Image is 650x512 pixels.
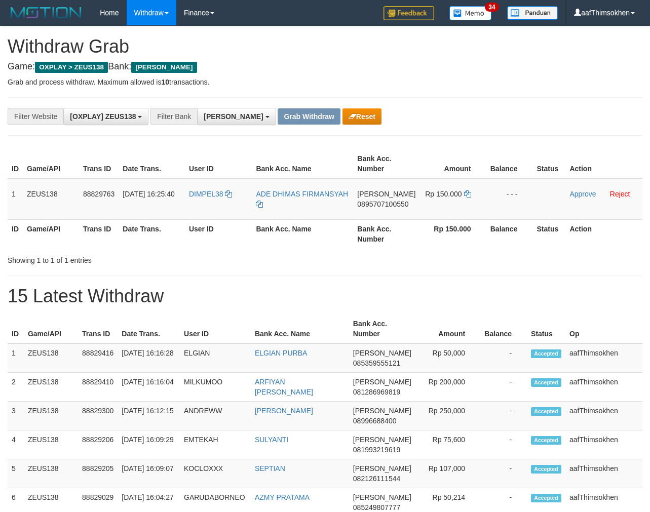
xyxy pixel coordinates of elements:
td: 1 [8,343,24,373]
td: ZEUS138 [24,459,78,488]
h4: Game: Bank: [8,62,642,72]
th: Status [532,149,565,178]
span: [PERSON_NAME] [353,493,411,501]
td: 2 [8,373,24,402]
th: User ID [180,314,251,343]
span: [DATE] 16:25:40 [123,190,174,198]
div: Filter Website [8,108,63,125]
th: Bank Acc. Name [251,314,349,343]
th: Action [565,219,642,248]
img: Button%20Memo.svg [449,6,492,20]
td: - [480,373,527,402]
th: Amount [415,314,480,343]
a: ADE DHIMAS FIRMANSYAH [256,190,348,208]
td: 1 [8,178,23,220]
td: KOCLOXXX [180,459,251,488]
a: SEPTIAN [255,464,285,472]
th: Game/API [23,149,79,178]
button: [OXPLAY] ZEUS138 [63,108,148,125]
span: Accepted [531,407,561,416]
button: Grab Withdraw [278,108,340,125]
th: Game/API [23,219,79,248]
td: 4 [8,430,24,459]
a: Approve [569,190,596,198]
span: OXPLAY > ZEUS138 [35,62,108,73]
td: 88829300 [78,402,118,430]
a: Reject [610,190,630,198]
span: DIMPEL38 [189,190,223,198]
span: Accepted [531,378,561,387]
span: Accepted [531,436,561,445]
th: Op [565,314,642,343]
td: [DATE] 16:16:04 [118,373,180,402]
th: Date Trans. [118,314,180,343]
td: 88829416 [78,343,118,373]
span: Copy 08996688400 to clipboard [353,417,397,425]
th: Balance [486,149,533,178]
td: ZEUS138 [24,402,78,430]
span: 88829763 [83,190,114,198]
th: ID [8,219,23,248]
img: panduan.png [507,6,558,20]
td: ZEUS138 [24,430,78,459]
th: User ID [185,149,252,178]
div: Showing 1 to 1 of 1 entries [8,251,263,265]
div: Filter Bank [150,108,197,125]
td: - [480,459,527,488]
span: Copy 082126111544 to clipboard [353,475,400,483]
a: DIMPEL38 [189,190,233,198]
span: [PERSON_NAME] [353,436,411,444]
th: Bank Acc. Name [252,219,353,248]
a: ARFIYAN [PERSON_NAME] [255,378,313,396]
td: - [480,430,527,459]
span: [PERSON_NAME] [131,62,197,73]
td: aafThimsokhen [565,373,642,402]
span: [PERSON_NAME] [353,464,411,472]
th: Action [565,149,642,178]
th: User ID [185,219,252,248]
td: - - - [486,178,533,220]
th: Trans ID [79,219,119,248]
td: ANDREWW [180,402,251,430]
th: Trans ID [79,149,119,178]
th: Date Trans. [119,219,185,248]
td: MILKUMOO [180,373,251,402]
td: ZEUS138 [24,343,78,373]
td: EMTEKAH [180,430,251,459]
span: Rp 150.000 [425,190,462,198]
span: Copy 081993219619 to clipboard [353,446,400,454]
th: Bank Acc. Name [252,149,353,178]
span: Accepted [531,494,561,502]
a: ELGIAN PURBA [255,349,307,357]
span: [OXPLAY] ZEUS138 [70,112,136,121]
span: Copy 081286969819 to clipboard [353,388,400,396]
span: Copy 0895707100550 to clipboard [357,200,408,208]
td: Rp 50,000 [415,343,480,373]
td: [DATE] 16:09:07 [118,459,180,488]
td: 88829410 [78,373,118,402]
h1: Withdraw Grab [8,36,642,57]
button: Reset [342,108,381,125]
td: 5 [8,459,24,488]
a: SULYANTI [255,436,288,444]
td: 88829206 [78,430,118,459]
button: [PERSON_NAME] [197,108,276,125]
td: [DATE] 16:16:28 [118,343,180,373]
th: Balance [486,219,533,248]
span: Accepted [531,465,561,474]
td: aafThimsokhen [565,343,642,373]
th: Amount [419,149,486,178]
img: MOTION_logo.png [8,5,85,20]
span: [PERSON_NAME] [204,112,263,121]
span: Accepted [531,349,561,358]
th: Date Trans. [119,149,185,178]
td: Rp 107,000 [415,459,480,488]
th: Bank Acc. Number [353,149,419,178]
td: aafThimsokhen [565,430,642,459]
p: Grab and process withdraw. Maximum allowed is transactions. [8,77,642,87]
img: Feedback.jpg [384,6,434,20]
strong: 10 [161,78,169,86]
th: Balance [480,314,527,343]
span: 34 [485,3,499,12]
span: Copy 085249807777 to clipboard [353,503,400,511]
